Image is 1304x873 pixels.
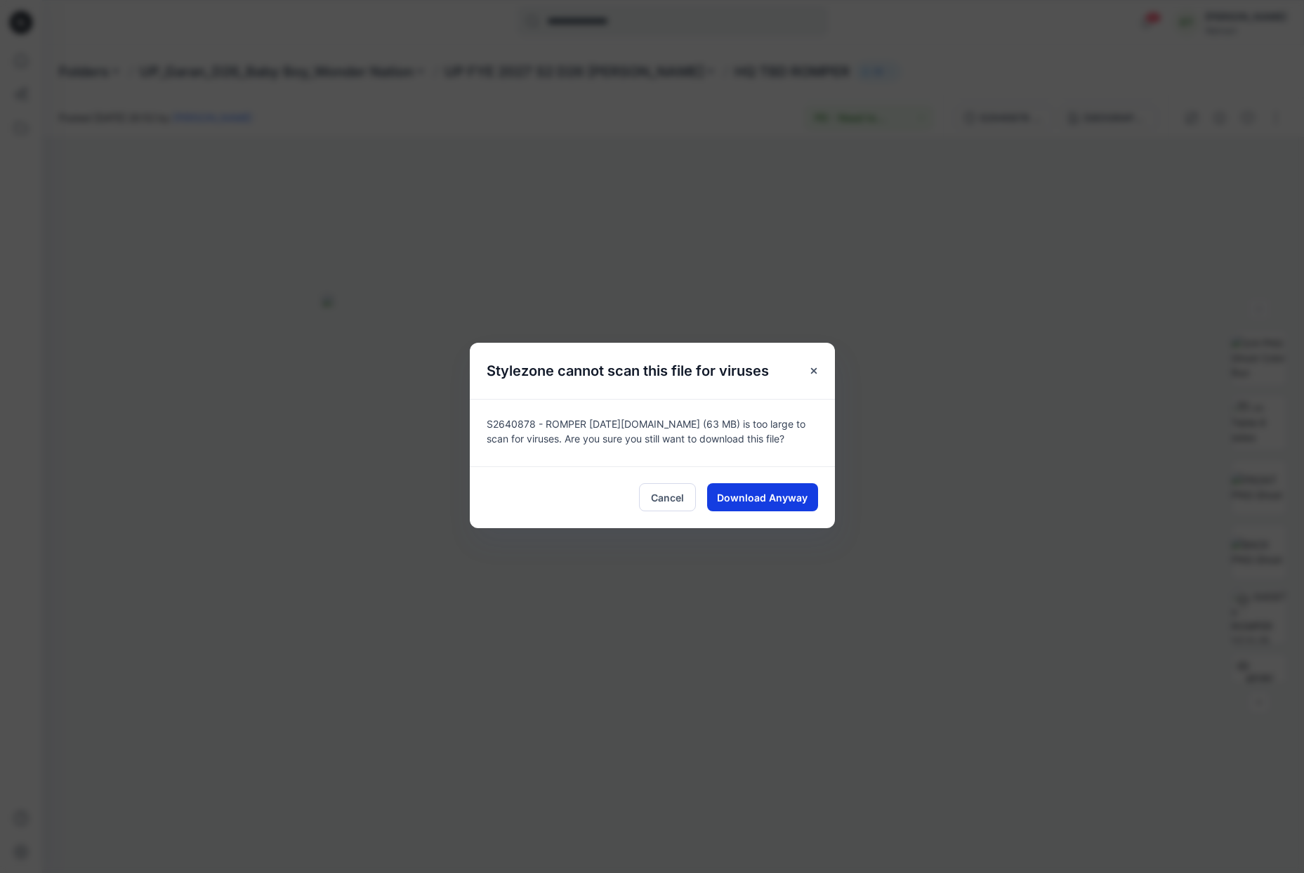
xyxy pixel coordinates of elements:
[639,483,696,511] button: Cancel
[470,343,786,399] h5: Stylezone cannot scan this file for viruses
[707,483,818,511] button: Download Anyway
[717,490,808,505] span: Download Anyway
[470,399,835,466] div: S2640878 - ROMPER [DATE][DOMAIN_NAME] (63 MB) is too large to scan for viruses. Are you sure you ...
[801,358,826,383] button: Close
[651,490,684,505] span: Cancel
